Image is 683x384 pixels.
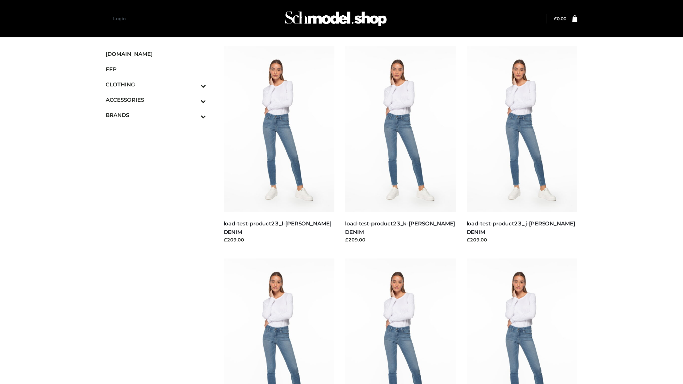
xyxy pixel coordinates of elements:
div: £209.00 [224,236,335,243]
span: FFP [106,65,206,73]
span: [DOMAIN_NAME] [106,50,206,58]
a: CLOTHINGToggle Submenu [106,77,206,92]
span: £ [554,16,557,21]
button: Toggle Submenu [181,107,206,123]
button: Toggle Submenu [181,92,206,107]
span: ACCESSORIES [106,96,206,104]
a: BRANDSToggle Submenu [106,107,206,123]
a: ACCESSORIESToggle Submenu [106,92,206,107]
a: Login [113,16,126,21]
img: Schmodel Admin 964 [282,5,389,33]
bdi: 0.00 [554,16,566,21]
a: FFP [106,62,206,77]
a: £0.00 [554,16,566,21]
span: CLOTHING [106,80,206,89]
a: load-test-product23_l-[PERSON_NAME] DENIM [224,220,332,235]
div: £209.00 [467,236,578,243]
button: Toggle Submenu [181,77,206,92]
a: [DOMAIN_NAME] [106,46,206,62]
a: load-test-product23_k-[PERSON_NAME] DENIM [345,220,455,235]
a: load-test-product23_j-[PERSON_NAME] DENIM [467,220,575,235]
div: £209.00 [345,236,456,243]
span: BRANDS [106,111,206,119]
